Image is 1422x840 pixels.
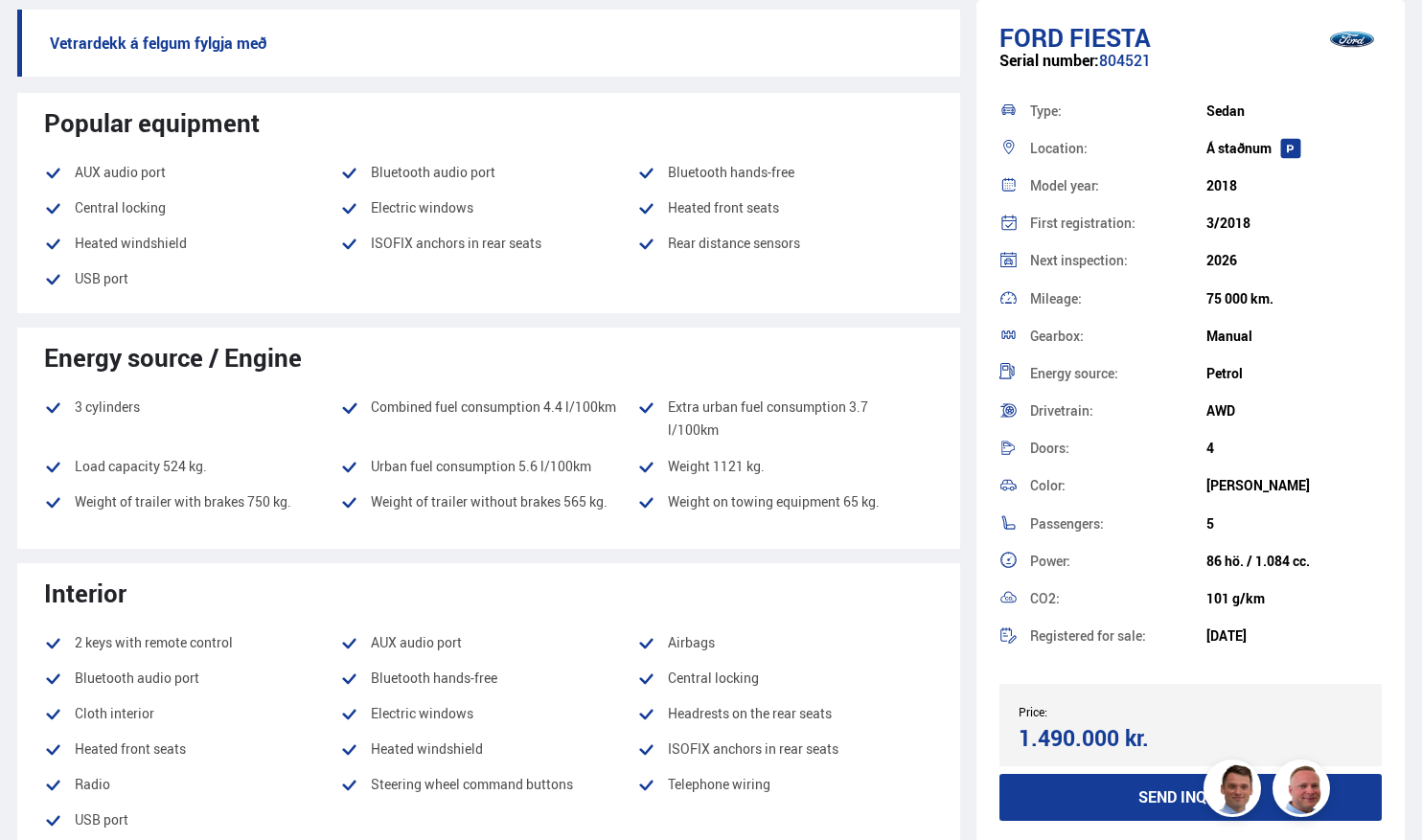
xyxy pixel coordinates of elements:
li: Urban fuel consumption 5.6 l/100km [340,455,636,478]
div: Á staðnum [1206,141,1382,156]
li: Electric windows [340,196,636,219]
li: Load capacity 524 kg. [44,455,340,478]
li: Weight of trailer with brakes 750 kg. [44,490,340,513]
div: [DATE] [1206,628,1382,644]
div: 4 [1206,441,1382,456]
li: Heated front seats [637,196,933,219]
div: 3/2018 [1206,216,1382,231]
li: Weight of trailer without brakes 565 kg. [340,490,636,513]
div: 2018 [1206,178,1382,193]
button: Send inquiry [999,774,1382,821]
div: Passengers: [1030,517,1205,531]
li: Telephone wiring [637,773,933,796]
li: Cloth interior [44,702,340,725]
li: Central locking [44,196,340,219]
li: Heated windshield [44,232,340,255]
li: AUX audio port [340,631,636,654]
li: USB port [44,267,340,290]
div: Gearbox: [1030,329,1205,343]
div: Model year: [1030,179,1205,193]
span: Serial number: [999,50,1099,71]
div: 75 000 km. [1206,291,1382,306]
span: Ford [999,20,1064,55]
div: 101 g/km [1206,591,1382,606]
div: 5 [1206,516,1382,532]
div: Next inspection: [1030,254,1205,267]
li: Weight 1121 kg. [637,455,933,478]
span: Fiesta [1069,20,1151,55]
li: 3 cylinders [44,396,340,442]
div: Color: [1030,479,1205,492]
li: Bluetooth audio port [44,667,340,690]
div: Type: [1030,104,1205,118]
div: Energy source / Engine [44,343,933,372]
div: CO2: [1030,592,1205,605]
div: Location: [1030,142,1205,155]
li: Electric windows [340,702,636,725]
li: Heated front seats [44,738,340,761]
li: Bluetooth hands-free [340,667,636,690]
img: brand logo [1314,10,1390,69]
li: ISOFIX anchors in rear seats [340,232,636,255]
div: 804521 [999,52,1382,89]
div: Mileage: [1030,292,1205,306]
div: Petrol [1206,366,1382,381]
div: AWD [1206,403,1382,419]
div: Price: [1019,705,1190,718]
div: Manual [1206,329,1382,344]
li: 2 keys with remote control [44,631,340,654]
li: USB port [44,808,340,831]
div: Energy source: [1030,367,1205,380]
div: Registered for sale: [1030,629,1205,643]
li: Extra urban fuel consumption 3.7 l/100km [637,396,933,442]
li: Steering wheel command buttons [340,773,636,796]
div: Doors: [1030,442,1205,455]
li: AUX audio port [44,161,340,184]
div: Popular equipment [44,108,933,137]
div: 1.490.000 kr. [1019,725,1184,751]
img: siFngHWaQ9KaOqBr.png [1275,762,1333,820]
li: Radio [44,773,340,796]
li: Airbags [637,631,933,654]
li: Bluetooth audio port [340,161,636,184]
div: Drivetrain: [1030,404,1205,418]
div: [PERSON_NAME] [1206,478,1382,493]
div: 2026 [1206,253,1382,268]
li: Heated windshield [340,738,636,761]
li: Rear distance sensors [637,232,933,255]
button: Open LiveChat chat widget [15,8,73,65]
li: Combined fuel consumption 4.4 l/100km [340,396,636,442]
li: Weight on towing equipment 65 kg. [637,490,933,526]
div: First registration: [1030,216,1205,230]
li: Headrests on the rear seats [637,702,933,725]
li: Central locking [637,667,933,690]
li: ISOFIX anchors in rear seats [637,738,933,761]
div: 86 hö. / 1.084 cc. [1206,554,1382,569]
div: Power: [1030,555,1205,568]
p: Vetrardekk á felgum fylgja með [17,10,960,77]
div: Interior [44,579,933,607]
div: Sedan [1206,103,1382,119]
img: FbJEzSuNWCJXmdc-.webp [1206,762,1264,820]
li: Bluetooth hands-free [637,161,933,184]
